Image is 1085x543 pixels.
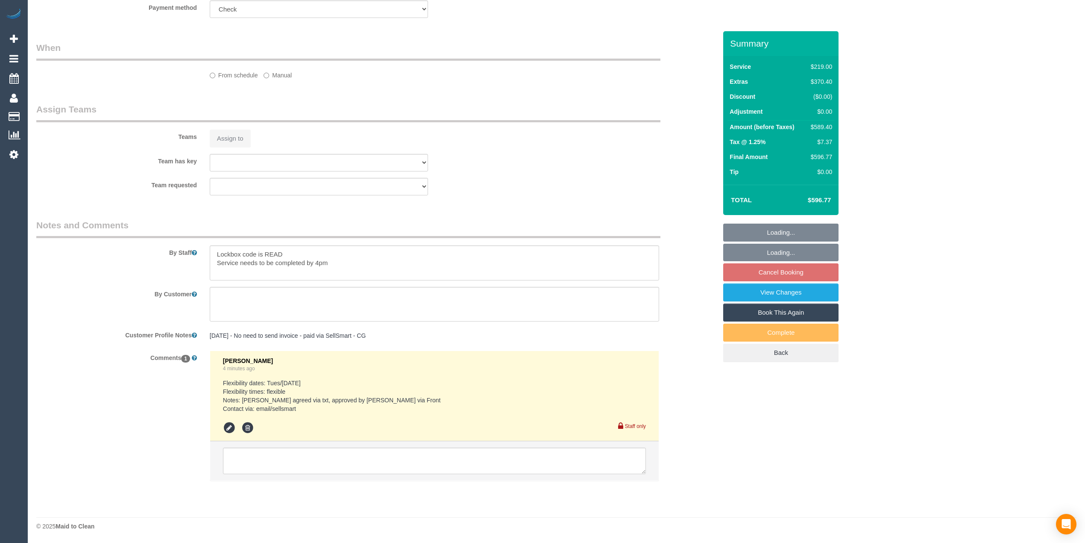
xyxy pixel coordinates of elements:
[30,328,203,339] label: Customer Profile Notes
[36,41,660,61] legend: When
[223,357,273,364] span: [PERSON_NAME]
[30,154,203,165] label: Team has key
[807,168,832,176] div: $0.00
[730,138,765,146] label: Tax @ 1.25%
[210,73,215,78] input: From schedule
[223,366,255,372] a: 4 minutes ago
[30,245,203,257] label: By Staff
[264,73,269,78] input: Manual
[807,62,832,71] div: $219.00
[730,38,834,48] h3: Summary
[723,283,839,301] a: View Changes
[625,423,646,429] small: Staff only
[223,379,646,413] pre: Flexibility dates: Tues/[DATE] Flexibility times: flexible Notes: [PERSON_NAME] agreed via txt, a...
[730,153,768,161] label: Final Amount
[723,304,839,322] a: Book This Again
[36,103,660,122] legend: Assign Teams
[56,523,94,530] strong: Maid to Clean
[730,123,794,131] label: Amount (before Taxes)
[807,153,832,161] div: $596.77
[782,197,831,204] h4: $596.77
[30,0,203,12] label: Payment method
[807,107,832,116] div: $0.00
[731,196,752,204] strong: Total
[210,331,659,340] pre: [DATE] - No need to send invoice - paid via SellSmart - CG
[807,123,832,131] div: $589.40
[36,522,1076,531] div: © 2025
[30,351,203,362] label: Comments
[1056,514,1076,534] div: Open Intercom Messenger
[36,219,660,238] legend: Notes and Comments
[30,287,203,298] label: By Customer
[807,77,832,86] div: $370.40
[730,168,739,176] label: Tip
[730,92,755,101] label: Discount
[30,178,203,189] label: Team requested
[30,130,203,141] label: Teams
[807,92,832,101] div: ($0.00)
[730,107,762,116] label: Adjustment
[730,62,751,71] label: Service
[210,68,258,80] label: From schedule
[5,9,22,21] img: Automaid Logo
[723,344,839,362] a: Back
[730,77,748,86] label: Extras
[181,355,190,363] span: 1
[807,138,832,146] div: $7.37
[264,68,292,80] label: Manual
